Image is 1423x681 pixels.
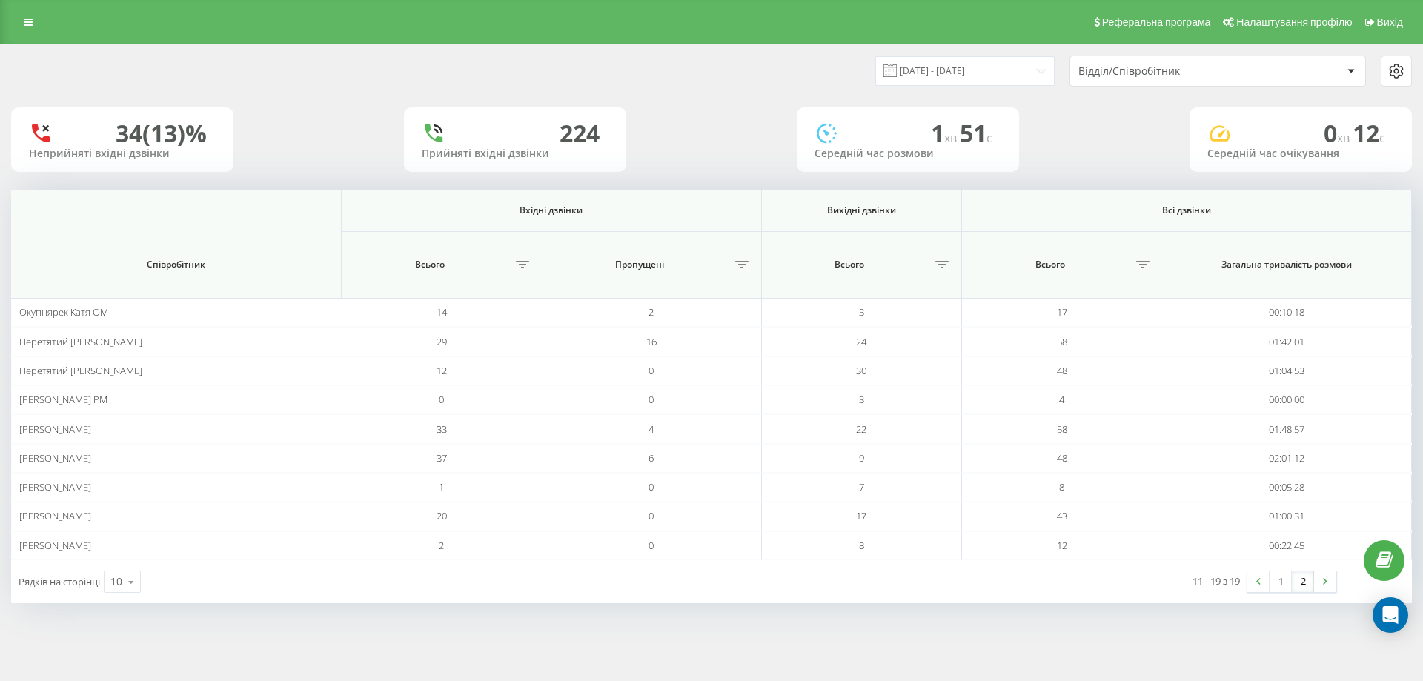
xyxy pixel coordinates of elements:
[422,147,608,160] div: Прийняті вхідні дзвінки
[1270,571,1292,592] a: 1
[19,393,107,406] span: [PERSON_NAME] РМ
[856,509,866,522] span: 17
[110,574,122,589] div: 10
[1379,130,1385,146] span: c
[1292,571,1314,592] a: 2
[369,205,733,216] span: Вхідні дзвінки
[1162,414,1413,443] td: 01:48:57
[1181,259,1392,270] span: Загальна тривалість розмови
[1162,473,1413,502] td: 00:05:28
[437,451,447,465] span: 37
[960,117,992,149] span: 51
[19,509,91,522] span: [PERSON_NAME]
[1162,298,1413,327] td: 00:10:18
[437,305,447,319] span: 14
[439,539,444,552] span: 2
[1162,531,1413,560] td: 00:22:45
[1162,356,1413,385] td: 01:04:53
[649,305,654,319] span: 2
[646,335,657,348] span: 16
[19,364,142,377] span: Перетятий [PERSON_NAME]
[1078,65,1256,78] div: Відділ/Співробітник
[1102,16,1211,28] span: Реферальна програма
[649,422,654,436] span: 4
[1057,364,1067,377] span: 48
[1057,509,1067,522] span: 43
[859,393,864,406] span: 3
[1059,480,1064,494] span: 8
[1373,597,1408,633] div: Open Intercom Messenger
[19,305,108,319] span: Окупнярек Катя ОМ
[437,364,447,377] span: 12
[19,451,91,465] span: [PERSON_NAME]
[1057,451,1067,465] span: 48
[944,130,960,146] span: хв
[649,509,654,522] span: 0
[437,422,447,436] span: 33
[649,480,654,494] span: 0
[1057,305,1067,319] span: 17
[969,259,1132,270] span: Всього
[1337,130,1353,146] span: хв
[859,305,864,319] span: 3
[1162,444,1413,473] td: 02:01:12
[769,259,931,270] span: Всього
[856,422,866,436] span: 22
[1057,539,1067,552] span: 12
[1057,422,1067,436] span: 58
[437,509,447,522] span: 20
[649,364,654,377] span: 0
[859,451,864,465] span: 9
[349,259,511,270] span: Всього
[19,335,142,348] span: Перетятий [PERSON_NAME]
[19,480,91,494] span: [PERSON_NAME]
[19,539,91,552] span: [PERSON_NAME]
[1162,502,1413,531] td: 01:00:31
[856,335,866,348] span: 24
[560,119,600,147] div: 224
[815,147,1001,160] div: Середній час розмови
[778,205,944,216] span: Вихідні дзвінки
[34,259,317,270] span: Співробітник
[19,575,100,588] span: Рядків на сторінці
[1057,335,1067,348] span: 58
[859,539,864,552] span: 8
[1353,117,1385,149] span: 12
[549,259,730,270] span: Пропущені
[1377,16,1403,28] span: Вихід
[931,117,960,149] span: 1
[1236,16,1352,28] span: Налаштування профілю
[439,393,444,406] span: 0
[986,130,992,146] span: c
[649,393,654,406] span: 0
[439,480,444,494] span: 1
[856,364,866,377] span: 30
[1162,327,1413,356] td: 01:42:01
[1324,117,1353,149] span: 0
[437,335,447,348] span: 29
[649,539,654,552] span: 0
[19,422,91,436] span: [PERSON_NAME]
[116,119,207,147] div: 34 (13)%
[859,480,864,494] span: 7
[1207,147,1394,160] div: Середній час очікування
[1193,574,1240,588] div: 11 - 19 з 19
[1059,393,1064,406] span: 4
[1162,385,1413,414] td: 00:00:00
[991,205,1382,216] span: Всі дзвінки
[29,147,216,160] div: Неприйняті вхідні дзвінки
[649,451,654,465] span: 6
